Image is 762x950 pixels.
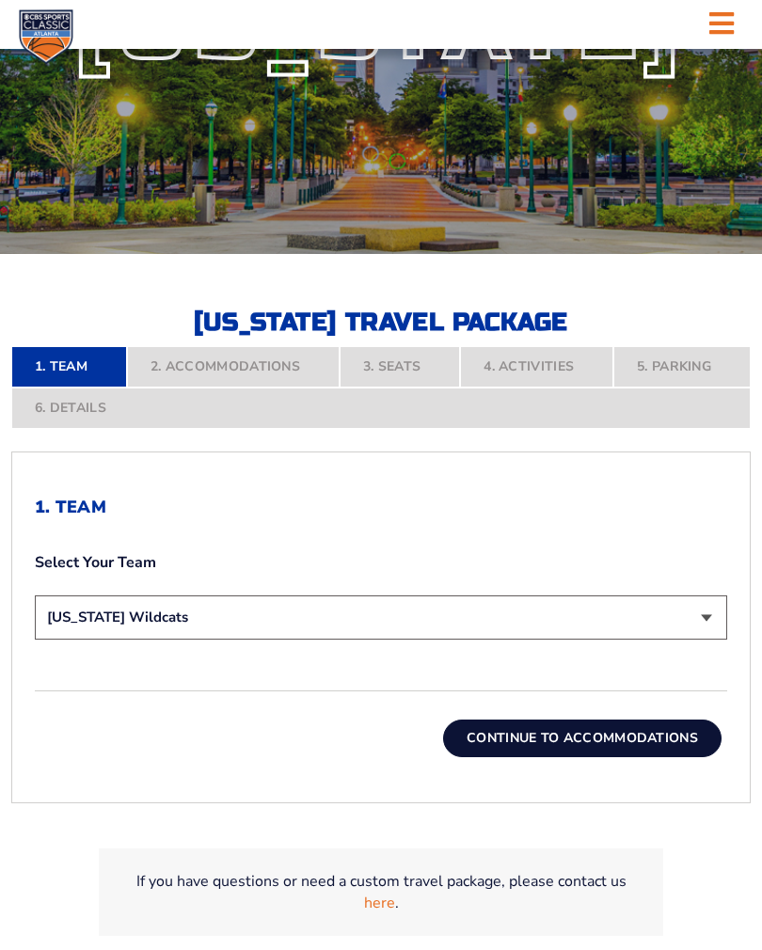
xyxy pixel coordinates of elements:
[35,552,727,573] label: Select Your Team
[19,9,73,64] img: CBS Sports Classic
[121,871,641,913] p: If you have questions or need a custom travel package, please contact us .
[174,310,588,335] h2: [US_STATE] Travel Package
[364,893,395,913] a: here
[35,498,727,518] h2: 1. Team
[443,720,722,757] button: Continue To Accommodations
